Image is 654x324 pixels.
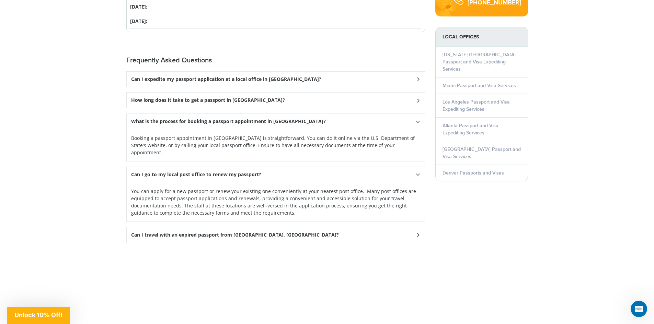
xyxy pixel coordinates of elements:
h2: Frequently Asked Questions [126,56,425,64]
p: Booking a passport appointment in [GEOGRAPHIC_DATA] is straightforward. You can do it online via ... [131,134,420,156]
a: [GEOGRAPHIC_DATA] Passport and Visa Services [443,146,521,159]
h3: What is the process for booking a passport appointment in [GEOGRAPHIC_DATA]? [131,119,326,124]
a: Atlanta Passport and Visa Expediting Services [443,123,498,136]
span: Unlock 10% Off! [14,311,62,319]
a: Los Angeles Passport and Visa Expediting Services [443,99,510,112]
iframe: fb:comments Facebook Social Plugin [126,248,425,317]
div: Unlock 10% Off! [7,307,70,324]
h3: Can I expedite my passport application at a local office in [GEOGRAPHIC_DATA]? [131,76,321,82]
h3: How long does it take to get a passport in [GEOGRAPHIC_DATA]? [131,97,285,103]
strong: LOCAL OFFICES [436,27,528,47]
iframe: Intercom live chat [631,301,647,317]
h3: Can I travel with an expired passport from [GEOGRAPHIC_DATA], [GEOGRAPHIC_DATA]? [131,232,339,238]
a: Miami Passport and Visa Services [443,83,516,88]
a: Denver Passports and Visas [443,170,504,176]
li: [DATE]: [130,14,421,28]
h3: Can I go to my local post office to renew my passport? [131,172,261,178]
a: [US_STATE][GEOGRAPHIC_DATA] Passport and Visa Expediting Services [443,52,516,72]
p: You can apply for a new passport or renew your existing one conveniently at your nearest post off... [131,188,420,216]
